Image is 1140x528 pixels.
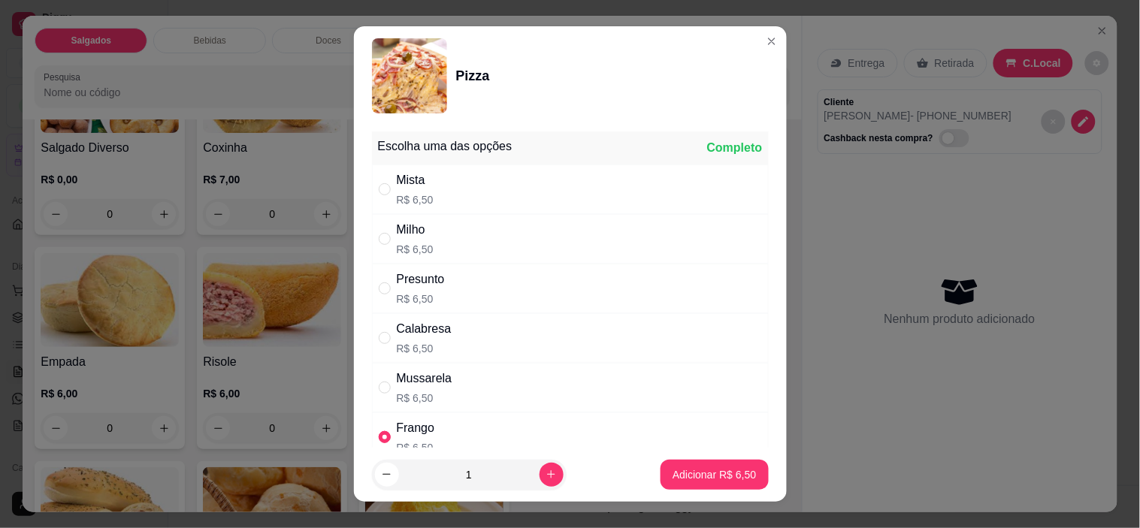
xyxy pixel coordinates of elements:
[397,341,452,356] p: R$ 6,50
[375,463,399,487] button: decrease-product-quantity
[397,370,452,388] div: Mussarela
[397,440,435,455] p: R$ 6,50
[707,139,763,157] div: Completo
[397,391,452,406] p: R$ 6,50
[661,460,768,490] button: Adicionar R$ 6,50
[397,192,434,207] p: R$ 6,50
[372,38,447,113] img: product-image
[397,270,445,288] div: Presunto
[397,419,435,437] div: Frango
[397,171,434,189] div: Mista
[456,65,490,86] div: Pizza
[397,242,434,257] p: R$ 6,50
[378,137,513,155] div: Escolha uma das opções
[540,463,564,487] button: increase-product-quantity
[397,291,445,306] p: R$ 6,50
[760,29,784,53] button: Close
[397,221,434,239] div: Milho
[673,467,756,482] p: Adicionar R$ 6,50
[397,320,452,338] div: Calabresa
